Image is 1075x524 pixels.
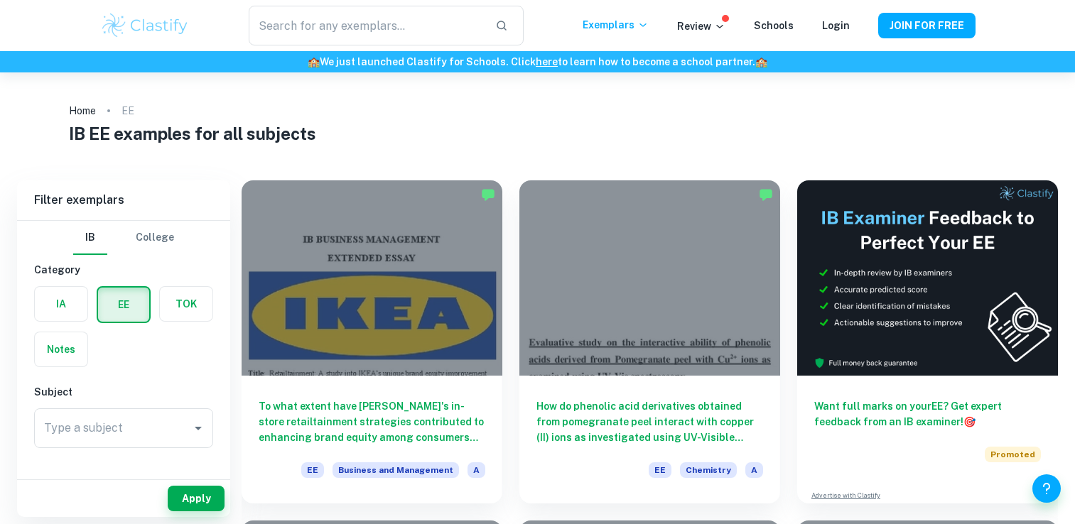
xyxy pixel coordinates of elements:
[755,56,767,67] span: 🏫
[797,180,1058,376] img: Thumbnail
[649,462,671,478] span: EE
[878,13,976,38] button: JOIN FOR FREE
[811,491,880,501] a: Advertise with Clastify
[680,462,737,478] span: Chemistry
[136,221,174,255] button: College
[814,398,1041,430] h6: Want full marks on your EE ? Get expert feedback from an IB examiner!
[481,187,495,202] img: Marked
[468,462,485,478] span: A
[259,398,485,445] h6: To what extent have [PERSON_NAME]'s in-store retailtainment strategies contributed to enhancing b...
[536,56,558,67] a: here
[121,103,134,119] p: EE
[160,287,212,321] button: TOK
[583,17,649,33] p: Exemplars
[797,180,1058,503] a: Want full marks on yourEE? Get expert feedback from an IB examiner!PromotedAdvertise with Clastify
[69,101,96,121] a: Home
[242,180,502,503] a: To what extent have [PERSON_NAME]'s in-store retailtainment strategies contributed to enhancing b...
[536,398,763,445] h6: How do phenolic acid derivatives obtained from pomegranate peel interact with copper (II) ions as...
[249,6,483,45] input: Search for any exemplars...
[333,462,459,478] span: Business and Management
[35,332,87,366] button: Notes
[100,11,190,40] img: Clastify logo
[168,486,225,511] button: Apply
[1032,474,1061,503] button: Help and Feedback
[308,56,320,67] span: 🏫
[17,180,230,220] h6: Filter exemplars
[34,384,213,400] h6: Subject
[301,462,324,478] span: EE
[98,288,149,322] button: EE
[822,20,850,31] a: Login
[34,471,213,486] h6: Criteria
[963,416,976,427] span: 🎯
[519,180,780,503] a: How do phenolic acid derivatives obtained from pomegranate peel interact with copper (II) ions as...
[188,418,208,438] button: Open
[73,221,174,255] div: Filter type choice
[677,18,725,34] p: Review
[745,462,763,478] span: A
[69,121,1006,146] h1: IB EE examples for all subjects
[73,221,107,255] button: IB
[985,447,1041,462] span: Promoted
[34,262,213,278] h6: Category
[754,20,794,31] a: Schools
[35,287,87,321] button: IA
[759,187,773,202] img: Marked
[3,54,1072,70] h6: We just launched Clastify for Schools. Click to learn how to become a school partner.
